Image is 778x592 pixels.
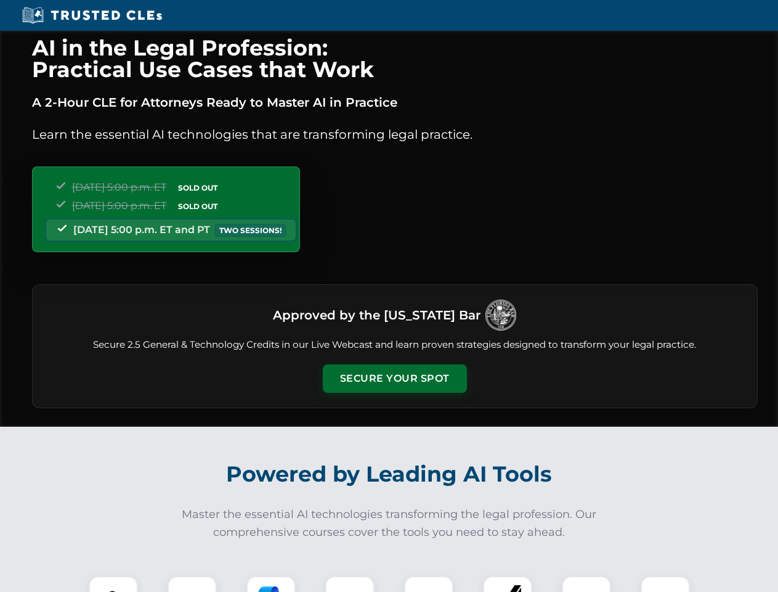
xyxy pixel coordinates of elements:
p: Learn the essential AI technologies that are transforming legal practice. [32,125,758,144]
h2: Powered by Leading AI Tools [48,453,731,496]
p: Master the essential AI technologies transforming the legal profession. Our comprehensive courses... [174,506,605,541]
img: Logo [485,300,516,331]
span: [DATE] 5:00 p.m. ET [72,181,166,193]
img: Trusted CLEs [18,6,166,25]
button: Secure Your Spot [323,364,467,393]
span: [DATE] 5:00 p.m. ET [72,200,166,212]
p: A 2-Hour CLE for Attorneys Ready to Master AI in Practice [32,92,758,112]
h1: AI in the Legal Profession: Practical Use Cases that Work [32,37,758,80]
p: Secure 2.5 General & Technology Credits in our Live Webcast and learn proven strategies designed ... [47,338,742,352]
span: SOLD OUT [174,200,222,213]
h3: Approved by the [US_STATE] Bar [273,304,480,326]
span: SOLD OUT [174,181,222,194]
